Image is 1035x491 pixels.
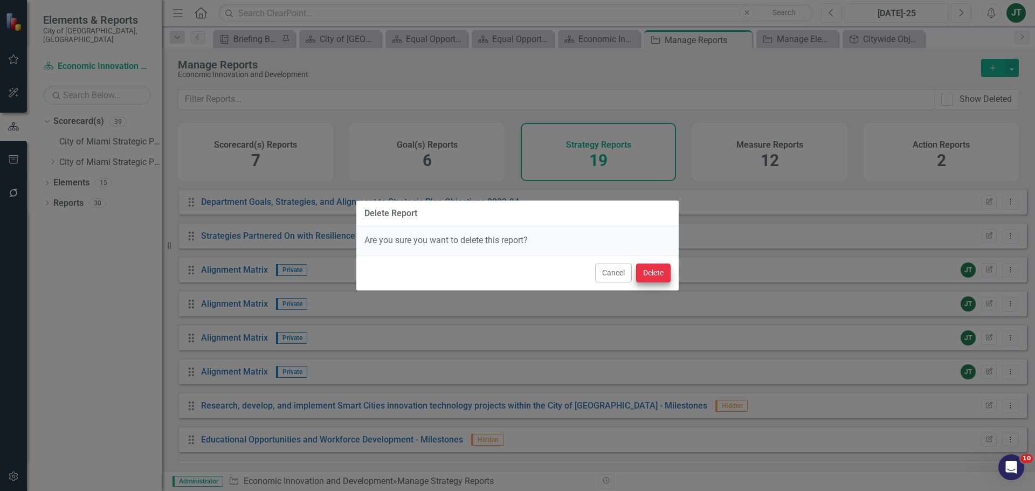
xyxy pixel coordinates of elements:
[595,264,632,282] button: Cancel
[636,264,671,282] button: Delete
[1020,454,1033,463] span: 10
[364,209,417,218] div: Delete Report
[998,454,1024,480] iframe: Intercom live chat
[364,235,528,245] span: Are you sure you want to delete this report?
